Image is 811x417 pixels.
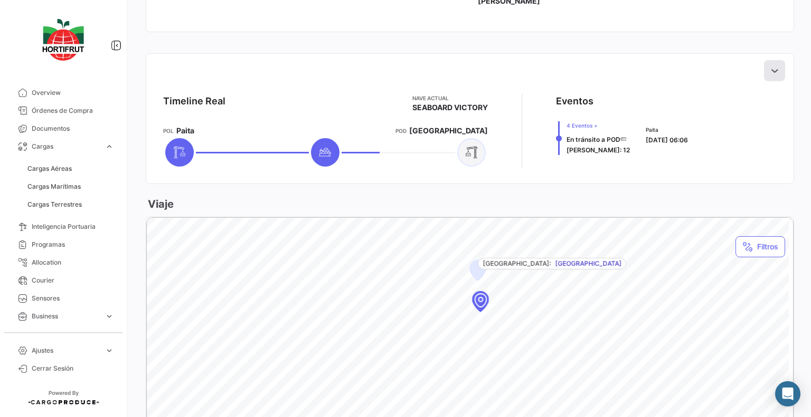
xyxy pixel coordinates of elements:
[23,197,118,212] a: Cargas Terrestres
[556,94,593,109] div: Eventos
[395,127,407,135] app-card-info-title: POD
[8,218,118,236] a: Inteligencia Portuaria
[8,271,118,289] a: Courier
[27,182,81,191] span: Cargas Marítimas
[27,200,82,209] span: Cargas Terrestres
[23,161,118,177] a: Cargas Aéreas
[32,142,100,151] span: Cargas
[32,346,100,355] span: Ajustes
[646,125,688,134] span: Paita
[483,259,551,268] span: [GEOGRAPHIC_DATA]:
[8,102,118,120] a: Órdenes de Compra
[32,240,114,249] span: Programas
[412,102,488,113] span: SEABOARD VICTORY
[567,146,630,154] span: [PERSON_NAME]: 12
[32,312,100,321] span: Business
[146,197,174,211] h3: Viaje
[32,124,114,133] span: Documentos
[105,312,114,321] span: expand_more
[32,258,114,267] span: Allocation
[27,164,72,173] span: Cargas Aéreas
[567,135,620,143] span: En tránsito a POD
[105,346,114,355] span: expand_more
[555,259,621,268] span: [GEOGRAPHIC_DATA]
[163,127,174,135] app-card-info-title: POL
[32,88,114,98] span: Overview
[412,94,488,102] app-card-info-title: Nave actual
[8,236,118,254] a: Programas
[32,294,114,303] span: Sensores
[8,84,118,102] a: Overview
[105,142,114,151] span: expand_more
[23,179,118,195] a: Cargas Marítimas
[775,381,800,406] div: Abrir Intercom Messenger
[646,136,688,144] span: [DATE] 06:06
[163,94,225,109] div: Timeline Real
[37,13,90,67] img: logo-hortifrut.svg
[8,289,118,307] a: Sensores
[32,106,114,115] span: Órdenes de Compra
[8,120,118,138] a: Documentos
[8,254,118,271] a: Allocation
[176,125,194,136] span: Paita
[32,222,114,231] span: Inteligencia Portuaria
[472,291,489,312] div: Map marker
[567,121,630,130] span: 4 Eventos +
[32,364,114,373] span: Cerrar Sesión
[409,125,488,136] span: [GEOGRAPHIC_DATA]
[735,236,785,257] button: Filtros
[32,276,114,285] span: Courier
